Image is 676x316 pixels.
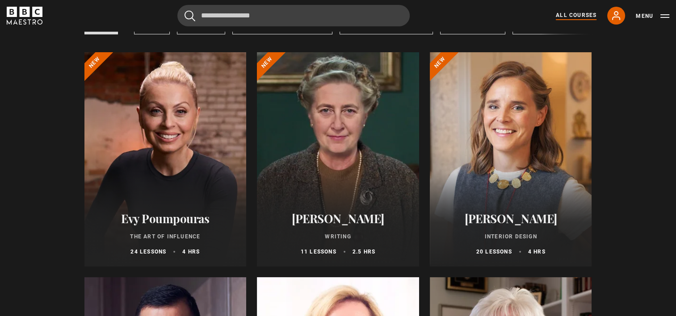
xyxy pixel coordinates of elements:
button: Toggle navigation [636,12,669,21]
p: Interior Design [441,233,581,241]
a: Evy Poumpouras The Art of Influence 24 lessons 4 hrs New [84,52,247,266]
p: Writing [268,233,408,241]
h2: Evy Poumpouras [95,212,236,225]
a: [PERSON_NAME] Interior Design 20 lessons 4 hrs New [430,52,592,266]
h2: [PERSON_NAME] [268,212,408,225]
p: 2.5 hrs [353,248,375,256]
a: All Courses [556,11,596,20]
a: [PERSON_NAME] Writing 11 lessons 2.5 hrs New [257,52,419,266]
h2: [PERSON_NAME] [441,212,581,225]
p: 20 lessons [476,248,512,256]
p: 4 hrs [528,248,546,256]
p: 11 lessons [301,248,336,256]
button: Submit the search query [185,10,195,21]
p: 24 lessons [130,248,166,256]
input: Search [177,5,410,26]
p: 4 hrs [182,248,200,256]
svg: BBC Maestro [7,7,42,25]
p: The Art of Influence [95,233,236,241]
